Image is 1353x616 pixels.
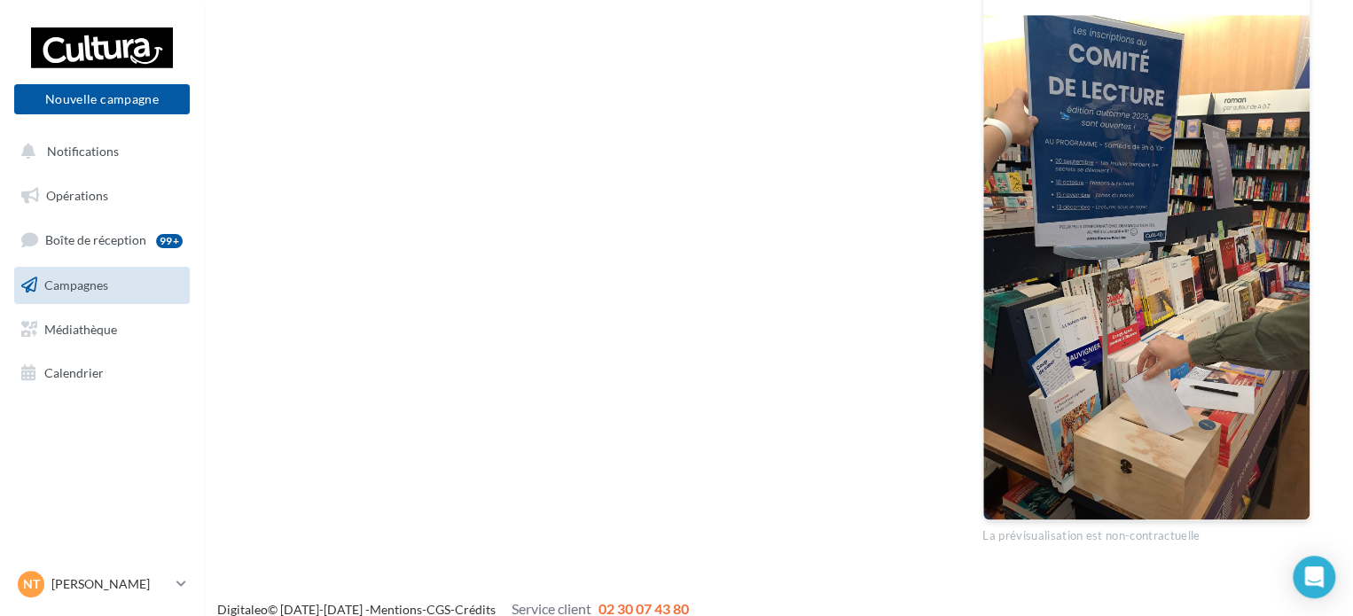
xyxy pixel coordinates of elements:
a: NT [PERSON_NAME] [14,567,190,601]
button: Nouvelle campagne [14,84,190,114]
p: [PERSON_NAME] [51,575,169,593]
span: Calendrier [44,365,104,380]
a: Calendrier [11,355,193,392]
a: Campagnes [11,267,193,304]
button: Notifications [11,133,186,170]
span: © [DATE]-[DATE] - - - [217,601,689,616]
a: Digitaleo [217,601,268,616]
a: Médiathèque [11,311,193,348]
span: Médiathèque [44,321,117,336]
span: Notifications [47,144,119,159]
a: Crédits [455,601,496,616]
div: La prévisualisation est non-contractuelle [982,520,1310,543]
div: 99+ [156,234,183,248]
span: NT [23,575,40,593]
span: 02 30 07 43 80 [598,599,689,616]
a: Opérations [11,177,193,214]
a: CGS [426,601,450,616]
span: Service client [512,599,591,616]
a: Boîte de réception99+ [11,221,193,259]
div: Open Intercom Messenger [1293,556,1335,598]
span: Opérations [46,188,108,203]
span: Campagnes [44,277,108,292]
a: Mentions [370,601,422,616]
span: Boîte de réception [45,232,146,247]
